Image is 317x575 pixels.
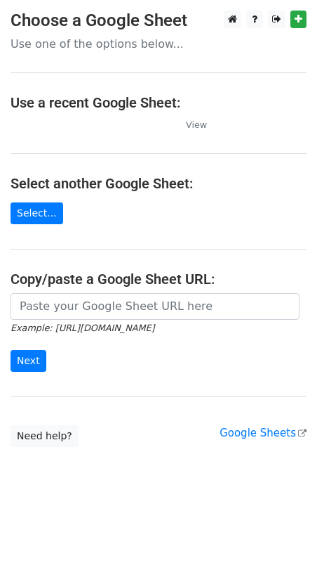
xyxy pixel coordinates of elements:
[186,119,207,130] small: View
[11,175,306,192] h4: Select another Google Sheet:
[11,37,306,51] p: Use one of the options below...
[11,350,46,372] input: Next
[220,427,306,439] a: Google Sheets
[11,94,306,111] h4: Use a recent Google Sheet:
[11,323,154,333] small: Example: [URL][DOMAIN_NAME]
[11,271,306,287] h4: Copy/paste a Google Sheet URL:
[11,202,63,224] a: Select...
[172,118,207,131] a: View
[11,11,306,31] h3: Choose a Google Sheet
[11,293,299,320] input: Paste your Google Sheet URL here
[11,425,79,447] a: Need help?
